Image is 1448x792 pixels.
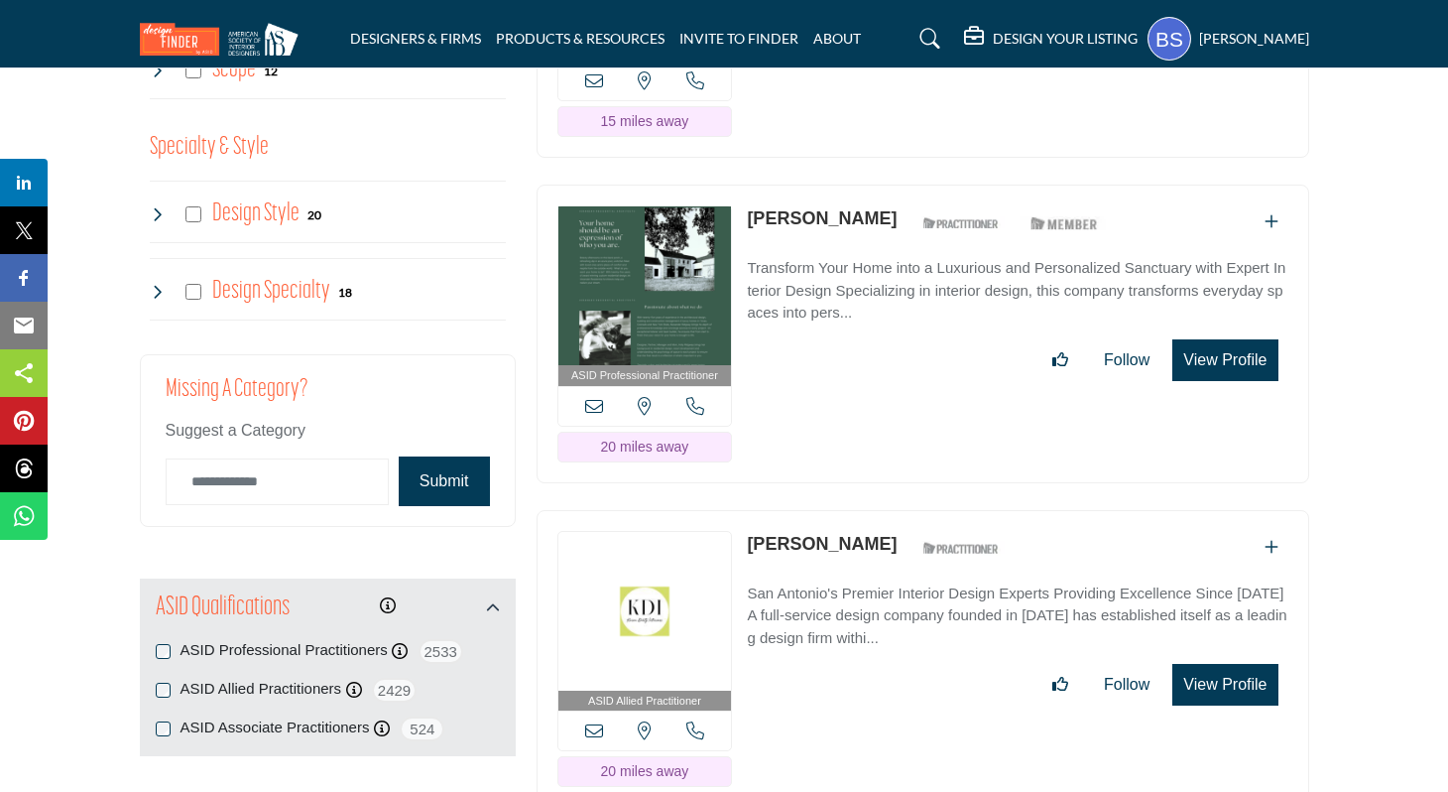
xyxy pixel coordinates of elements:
h5: [PERSON_NAME] [1199,29,1309,49]
p: Alexander Ridgway [747,205,897,232]
input: ASID Professional Practitioners checkbox [156,644,171,659]
b: 12 [264,65,278,78]
button: View Profile [1172,339,1277,381]
button: Follow [1091,665,1162,705]
input: Select Scope checkbox [185,63,201,78]
img: Karen Dietz [558,532,732,691]
button: Submit [399,457,490,506]
img: ASID Members Badge Icon [1020,210,1109,235]
input: Category Name [166,459,389,505]
span: 20 miles away [601,763,689,779]
a: ABOUT [813,30,861,47]
span: ASID Allied Practitioner [588,693,701,710]
h2: ASID Qualifications [156,591,290,626]
span: Suggest a Category [166,422,305,439]
div: 12 Results For Scope [264,62,278,79]
a: Search [901,23,953,55]
button: Like listing [1039,340,1081,380]
a: INVITE TO FINDER [679,30,798,47]
p: Transform Your Home into a Luxurious and Personalized Sanctuary with Expert Interior Design Speci... [747,257,1287,325]
button: Show hide supplier dropdown [1147,17,1191,61]
div: 18 Results For Design Specialty [338,283,352,301]
div: DESIGN YOUR LISTING [964,27,1138,51]
a: [PERSON_NAME] [747,208,897,228]
button: View Profile [1172,664,1277,706]
img: Site Logo [140,23,308,56]
div: Click to view information [380,594,396,618]
img: ASID Qualified Practitioners Badge Icon [915,536,1005,561]
a: PRODUCTS & RESOURCES [496,30,664,47]
a: ASID Professional Practitioner [558,206,732,386]
label: ASID Professional Practitioners [181,639,388,662]
b: 20 [307,208,321,222]
label: ASID Associate Practitioners [181,717,370,739]
label: ASID Allied Practitioners [181,678,342,701]
h4: Design Specialty: Sustainable, accessible, health-promoting, neurodiverse-friendly, age-in-place,... [212,274,330,309]
a: Add To List [1265,213,1278,230]
h4: Scope: New build or renovation [212,53,256,87]
a: DESIGNERS & FIRMS [350,30,481,47]
span: 2429 [372,678,417,703]
span: 20 miles away [601,439,689,455]
span: ASID Professional Practitioner [571,367,718,384]
p: San Antonio's Premier Interior Design Experts Providing Excellence Since [DATE] A full-service de... [747,583,1287,650]
a: [PERSON_NAME] [747,534,897,554]
h2: Missing a Category? [166,375,490,419]
button: Like listing [1039,665,1081,705]
button: Specialty & Style [150,129,269,167]
img: Alexander Ridgway [558,206,732,365]
input: ASID Associate Practitioners checkbox [156,722,171,736]
p: Karen Dietz [747,531,897,558]
div: 20 Results For Design Style [307,205,321,223]
a: San Antonio's Premier Interior Design Experts Providing Excellence Since [DATE] A full-service de... [747,571,1287,650]
a: Information about [380,597,396,614]
input: ASID Allied Practitioners checkbox [156,683,171,698]
span: 15 miles away [601,113,689,129]
a: ASID Allied Practitioner [558,532,732,712]
span: 524 [400,717,444,741]
h5: DESIGN YOUR LISTING [993,30,1138,48]
input: Select Design Specialty checkbox [185,284,201,300]
span: 2533 [419,639,463,664]
h4: Design Style: Styles that range from contemporary to Victorian to meet any aesthetic vision. [212,197,300,231]
img: ASID Qualified Practitioners Badge Icon [915,210,1005,235]
input: Select Design Style checkbox [185,206,201,222]
a: Transform Your Home into a Luxurious and Personalized Sanctuary with Expert Interior Design Speci... [747,245,1287,325]
a: Add To List [1265,539,1278,556]
button: Follow [1091,340,1162,380]
b: 18 [338,286,352,300]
